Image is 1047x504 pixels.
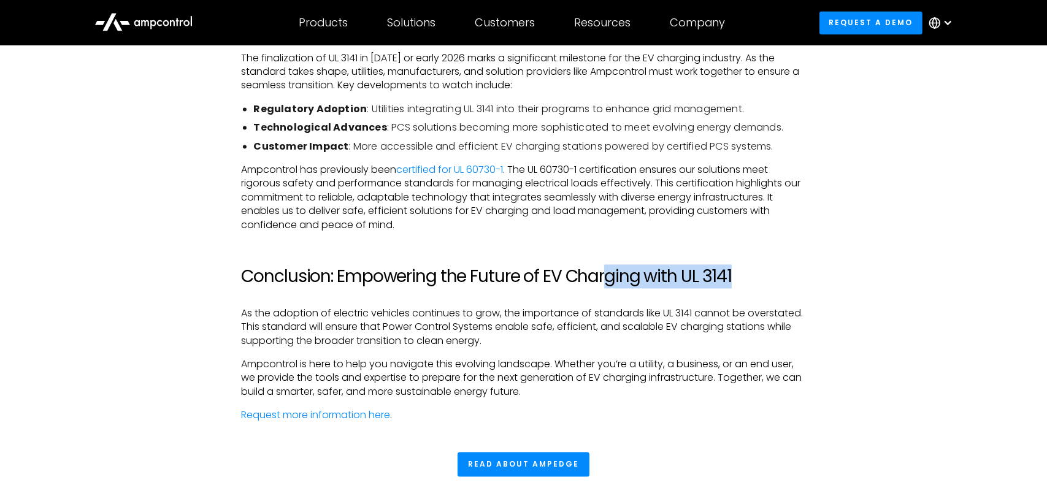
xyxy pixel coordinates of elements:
[299,16,348,29] div: Products
[670,16,725,29] div: Company
[242,357,806,399] p: Ampcontrol is here to help you navigate this evolving landscape. Whether you’re a utility, a busi...
[574,16,631,29] div: Resources
[242,52,806,93] p: The finalization of UL 3141 in [DATE] or early 2026 marks a significant milestone for the EV char...
[242,266,806,287] h2: Conclusion: Empowering the Future of EV Charging with UL 3141
[475,16,535,29] div: Customers
[254,102,367,116] strong: Regulatory Adoption
[254,120,387,134] strong: Technological Advances
[397,162,504,177] a: certified for UL 60730-1
[242,307,806,348] p: As the adoption of electric vehicles continues to grow, the importance of standards like UL 3141 ...
[242,163,806,232] p: Ampcontrol has previously been . The UL 60730-1 certification ensures our solutions meet rigorous...
[387,16,435,29] div: Solutions
[254,102,806,116] li: : Utilities integrating UL 3141 into their programs to enhance grid management.
[254,121,806,134] li: : PCS solutions becoming more sophisticated to meet evolving energy demands.
[242,408,391,422] a: Request more information here
[254,139,349,153] strong: Customer Impact
[242,408,806,422] p: .
[819,11,922,34] a: Request a demo
[458,452,589,476] a: Read about AmpEdge
[254,140,806,153] li: : More accessible and efficient EV charging stations powered by certified PCS systems.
